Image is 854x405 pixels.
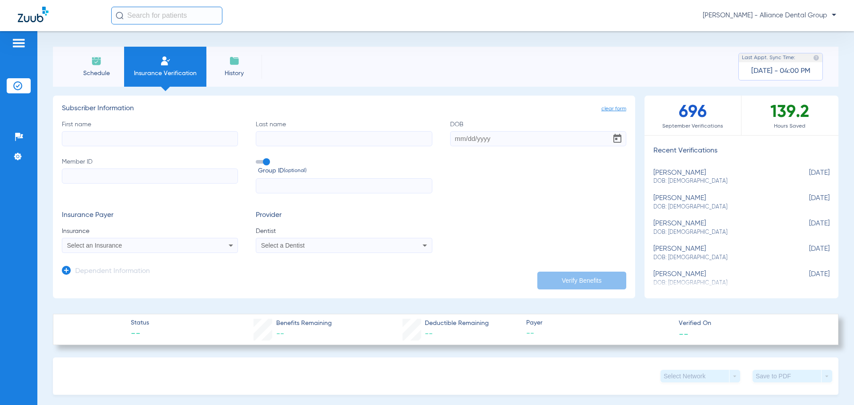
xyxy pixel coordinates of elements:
label: Member ID [62,157,238,194]
span: -- [425,330,433,338]
div: [PERSON_NAME] [653,220,785,236]
span: Last Appt. Sync Time: [742,53,795,62]
span: -- [679,329,689,338]
h3: Dependent Information [75,267,150,276]
span: DOB: [DEMOGRAPHIC_DATA] [653,203,785,211]
span: [DATE] [785,220,830,236]
span: Select a Dentist [261,242,305,249]
span: Status [131,318,149,328]
img: Schedule [91,56,102,66]
div: [PERSON_NAME] [653,169,785,185]
span: Insurance Verification [131,69,200,78]
span: Hours Saved [741,122,838,131]
button: Open calendar [608,130,626,148]
img: Search Icon [116,12,124,20]
input: Search for patients [111,7,222,24]
input: Member ID [62,168,238,184]
img: hamburger-icon [12,38,26,48]
small: (optional) [284,166,306,176]
span: -- [131,328,149,341]
h3: Subscriber Information [62,104,626,113]
div: 139.2 [741,96,838,135]
span: September Verifications [645,122,741,131]
span: DOB: [DEMOGRAPHIC_DATA] [653,177,785,185]
span: Deductible Remaining [425,319,489,328]
img: Manual Insurance Verification [160,56,171,66]
span: Insurance [62,227,238,236]
div: [PERSON_NAME] [653,245,785,261]
div: 696 [645,96,741,135]
div: [PERSON_NAME] [653,270,785,287]
img: Zuub Logo [18,7,48,22]
span: Verified On [679,319,824,328]
span: Group ID [258,166,432,176]
button: Verify Benefits [537,272,626,289]
span: Select an Insurance [67,242,122,249]
span: Benefits Remaining [276,319,332,328]
h3: Recent Verifications [645,147,838,156]
span: [DATE] [785,245,830,261]
span: Payer [526,318,671,328]
input: Last name [256,131,432,146]
span: [DATE] [785,270,830,287]
span: DOB: [DEMOGRAPHIC_DATA] [653,254,785,262]
span: DOB: [DEMOGRAPHIC_DATA] [653,229,785,237]
span: [DATE] - 04:00 PM [751,67,810,76]
input: DOBOpen calendar [450,131,626,146]
h3: Provider [256,211,432,220]
div: [PERSON_NAME] [653,194,785,211]
span: -- [276,330,284,338]
input: First name [62,131,238,146]
span: [DATE] [785,194,830,211]
label: DOB [450,120,626,146]
label: Last name [256,120,432,146]
img: History [229,56,240,66]
span: -- [526,328,671,339]
img: last sync help info [813,55,819,61]
span: History [213,69,255,78]
span: clear form [601,104,626,113]
h3: Insurance Payer [62,211,238,220]
span: Dentist [256,227,432,236]
span: [PERSON_NAME] - Alliance Dental Group [703,11,836,20]
span: [DATE] [785,169,830,185]
span: Schedule [75,69,117,78]
label: First name [62,120,238,146]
